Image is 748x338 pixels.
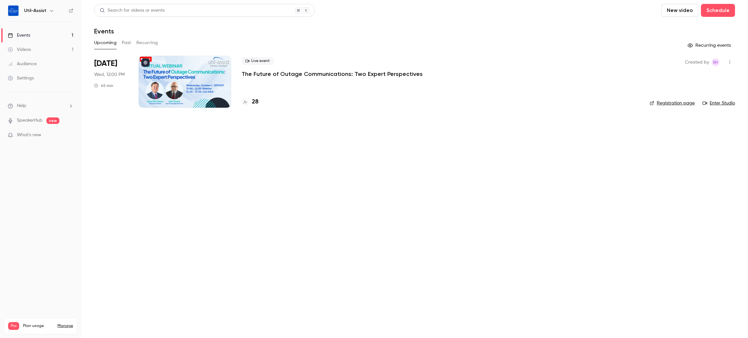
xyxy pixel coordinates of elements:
h1: Events [94,27,114,35]
span: Emily Henderson [712,58,719,66]
h6: Util-Assist [24,7,46,14]
button: Recurring [136,38,158,48]
span: new [46,117,59,124]
div: Settings [8,75,34,81]
span: EH [713,58,718,66]
span: Wed, 12:00 PM [94,71,125,78]
a: Registration page [650,100,695,106]
a: Enter Studio [703,100,735,106]
h4: 28 [252,98,258,106]
iframe: Noticeable Trigger [66,132,73,138]
button: Schedule [701,4,735,17]
button: Upcoming [94,38,117,48]
span: Live event [242,57,274,65]
button: Recurring events [685,40,735,51]
span: What's new [17,132,41,139]
div: 45 min [94,83,113,88]
button: New video [661,4,698,17]
img: Util-Assist [8,6,19,16]
div: Oct 1 Wed, 12:00 PM (America/Toronto) [94,56,128,108]
li: help-dropdown-opener [8,103,73,109]
span: [DATE] [94,58,117,69]
span: Plan usage [23,323,54,329]
span: Pro [8,322,19,330]
a: SpeakerHub [17,117,43,124]
a: 28 [242,98,258,106]
div: Search for videos or events [100,7,165,14]
a: The Future of Outage Communications: Two Expert Perspectives [242,70,423,78]
span: Help [17,103,26,109]
button: Past [122,38,131,48]
a: Manage [57,323,73,329]
div: Videos [8,46,31,53]
div: Events [8,32,30,39]
div: Audience [8,61,37,67]
span: Created by [685,58,709,66]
